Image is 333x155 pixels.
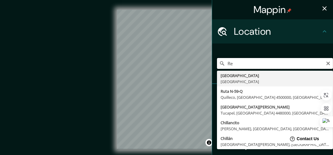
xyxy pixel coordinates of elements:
[212,19,333,44] div: Location
[254,4,292,16] h4: Mappin
[221,110,329,116] div: Tucapel, [GEOGRAPHIC_DATA] 4480000, [GEOGRAPHIC_DATA]
[221,120,329,126] div: Chillancito
[221,104,329,110] div: [GEOGRAPHIC_DATA][PERSON_NAME]
[212,108,333,132] div: Style
[117,10,216,149] canvas: Map
[217,58,333,69] input: Pick your city or area
[221,88,329,94] div: Ruta N-59-Q
[221,126,329,132] div: [PERSON_NAME], [GEOGRAPHIC_DATA], [GEOGRAPHIC_DATA]
[234,25,321,37] h4: Location
[221,141,329,147] div: [GEOGRAPHIC_DATA][PERSON_NAME], [GEOGRAPHIC_DATA]
[221,135,329,141] div: Chillán
[221,79,329,85] div: [GEOGRAPHIC_DATA]
[279,131,326,148] iframe: Help widget launcher
[205,139,213,146] button: Toggle attribution
[221,73,329,79] div: [GEOGRAPHIC_DATA]
[221,94,329,100] div: Quilleco, [GEOGRAPHIC_DATA] 4500000, [GEOGRAPHIC_DATA]
[234,138,321,150] h4: Layout
[212,84,333,108] div: Pins
[287,8,292,13] img: pin-icon.png
[326,60,331,66] button: Clear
